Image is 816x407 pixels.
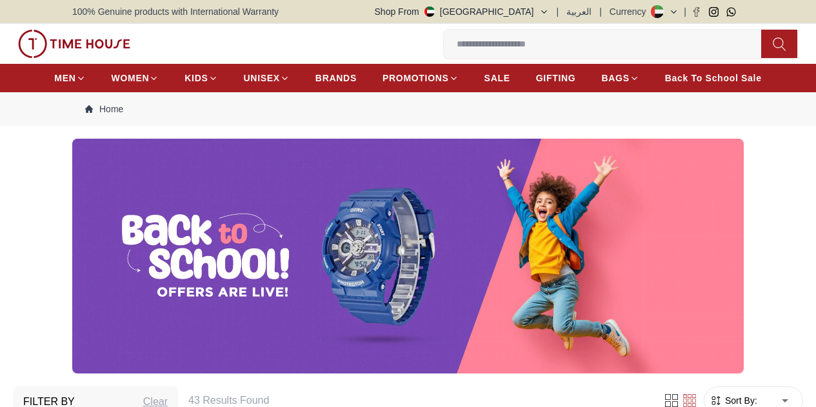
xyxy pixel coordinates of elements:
[536,66,576,90] a: GIFTING
[54,72,75,84] span: MEN
[484,72,510,84] span: SALE
[557,5,559,18] span: |
[184,66,217,90] a: KIDS
[709,7,719,17] a: Instagram
[315,66,357,90] a: BRANDS
[726,7,736,17] a: Whatsapp
[375,5,549,18] button: Shop From[GEOGRAPHIC_DATA]
[244,72,280,84] span: UNISEX
[72,5,279,18] span: 100% Genuine products with International Warranty
[601,66,639,90] a: BAGS
[54,66,85,90] a: MEN
[72,139,744,373] img: ...
[484,66,510,90] a: SALE
[665,72,762,84] span: Back To School Sale
[112,72,150,84] span: WOMEN
[244,66,290,90] a: UNISEX
[18,30,130,58] img: ...
[383,66,459,90] a: PROMOTIONS
[684,5,686,18] span: |
[665,66,762,90] a: Back To School Sale
[85,103,123,115] a: Home
[184,72,208,84] span: KIDS
[722,394,757,407] span: Sort By:
[601,72,629,84] span: BAGS
[610,5,652,18] div: Currency
[710,394,757,407] button: Sort By:
[599,5,602,18] span: |
[692,7,701,17] a: Facebook
[424,6,435,17] img: United Arab Emirates
[112,66,159,90] a: WOMEN
[72,92,744,126] nav: Breadcrumb
[383,72,449,84] span: PROMOTIONS
[315,72,357,84] span: BRANDS
[566,5,592,18] button: العربية
[536,72,576,84] span: GIFTING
